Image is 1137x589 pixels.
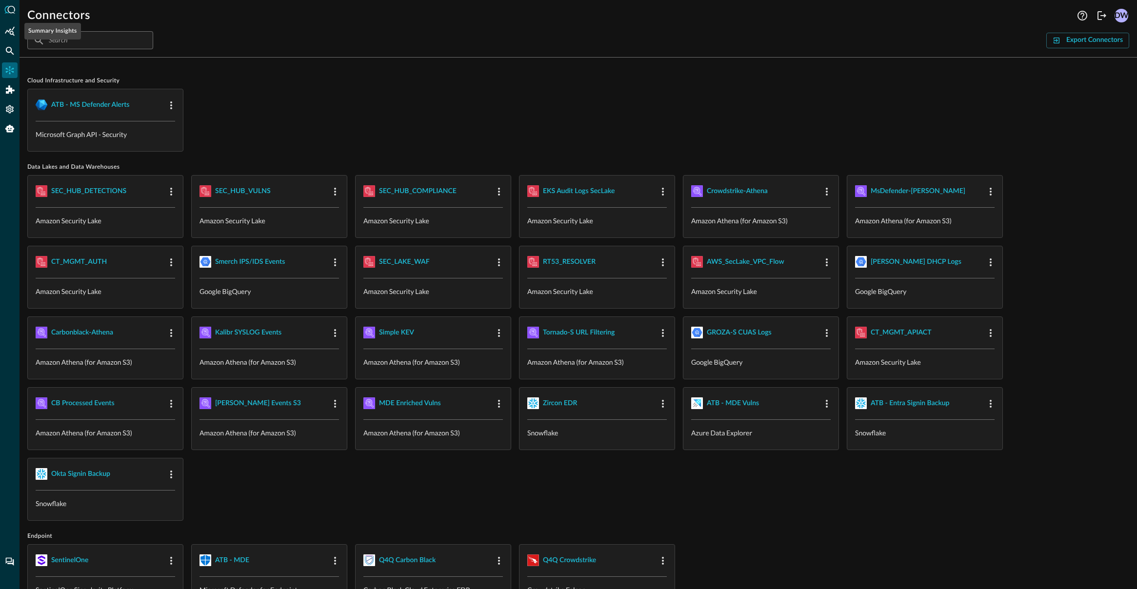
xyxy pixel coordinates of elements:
[543,554,596,567] div: Q4Q Crowdstrike
[379,327,414,339] div: Simple KEV
[1115,9,1128,22] div: DW
[543,552,596,568] button: Q4Q Crowdstrike
[871,254,961,270] button: [PERSON_NAME] DHCP Logs
[543,254,596,270] button: RT53_RESOLVER
[51,97,129,113] button: ATB - MS Defender Alerts
[527,397,539,409] img: Snowflake.svg
[2,82,18,98] div: Addons
[691,327,703,338] img: GoogleBigQuery.svg
[27,532,1129,540] span: Endpoint
[855,428,995,438] p: Snowflake
[527,357,667,367] p: Amazon Athena (for Amazon S3)
[36,185,47,197] img: AWSSecurityLake.svg
[199,286,339,296] p: Google BigQuery
[2,23,18,39] div: Summary Insights
[215,395,301,411] button: [PERSON_NAME] Events S3
[527,185,539,197] img: AWSSecurityLake.svg
[215,554,249,567] div: ATB - MDE
[199,256,211,268] img: GoogleBigQuery.svg
[707,397,759,410] div: ATB - MDE Vulns
[1066,34,1123,46] div: Export Connectors
[199,428,339,438] p: Amazon Athena (for Amazon S3)
[36,357,175,367] p: Amazon Athena (for Amazon S3)
[707,185,768,197] div: Crowdstrike-Athena
[1046,33,1129,48] button: Export Connectors
[707,254,784,270] button: AWS_SecLake_VPC_Flow
[36,554,47,566] img: SentinelOne.svg
[51,468,110,480] div: Okta Signin Backup
[51,254,107,270] button: CT_MGMT_AUTH
[363,554,375,566] img: CarbonBlackEnterpriseEDR.svg
[2,554,18,569] div: Chat
[1075,8,1090,23] button: Help
[27,8,90,23] h1: Connectors
[855,357,995,367] p: Amazon Security Lake
[51,397,115,410] div: CB Processed Events
[379,554,436,567] div: Q4Q Carbon Black
[363,397,375,409] img: AWSAthena.svg
[36,397,47,409] img: AWSAthena.svg
[27,77,1129,85] span: Cloud Infrastructure and Security
[2,43,18,59] div: Federated Search
[691,216,831,226] p: Amazon Athena (for Amazon S3)
[707,256,784,268] div: AWS_SecLake_VPC_Flow
[379,183,457,199] button: SEC_HUB_COMPLIANCE
[707,327,772,339] div: GROZA-S CUAS Logs
[855,256,867,268] img: GoogleBigQuery.svg
[199,327,211,338] img: AWSAthena.svg
[691,286,831,296] p: Amazon Security Lake
[2,62,18,78] div: Connectors
[527,286,667,296] p: Amazon Security Lake
[36,498,175,509] p: Snowflake
[51,552,88,568] button: SentinelOne
[871,185,965,197] div: MsDefender-[PERSON_NAME]
[855,397,867,409] img: Snowflake.svg
[49,31,131,49] input: Search
[855,185,867,197] img: AWSAthena.svg
[707,395,759,411] button: ATB - MDE Vulns
[51,183,126,199] button: SEC_HUB_DETECTIONS
[543,256,596,268] div: RT53_RESOLVER
[215,327,281,339] div: Kalibr SYSLOG Events
[199,216,339,226] p: Amazon Security Lake
[691,428,831,438] p: Azure Data Explorer
[707,183,768,199] button: Crowdstrike-Athena
[36,428,175,438] p: Amazon Athena (for Amazon S3)
[871,395,949,411] button: ATB - Entra Signin Backup
[36,327,47,338] img: AWSAthena.svg
[215,254,285,270] button: Smerch IPS/IDS Events
[363,428,503,438] p: Amazon Athena (for Amazon S3)
[871,327,931,339] div: CT_MGMT_APIACT
[51,325,113,340] button: Carbonblack-Athena
[1094,8,1110,23] button: Logout
[363,327,375,338] img: AWSAthena.svg
[527,256,539,268] img: AWSSecurityLake.svg
[379,552,436,568] button: Q4Q Carbon Black
[691,357,831,367] p: Google BigQuery
[36,256,47,268] img: AWSSecurityLake.svg
[527,428,667,438] p: Snowflake
[51,554,88,567] div: SentinelOne
[363,216,503,226] p: Amazon Security Lake
[199,357,339,367] p: Amazon Athena (for Amazon S3)
[543,327,615,339] div: Tornado-S URL Filtering
[855,216,995,226] p: Amazon Athena (for Amazon S3)
[379,325,414,340] button: Simple KEV
[379,254,430,270] button: SEC_LAKE_WAF
[51,466,110,482] button: Okta Signin Backup
[691,185,703,197] img: AWSAthena.svg
[527,216,667,226] p: Amazon Security Lake
[215,185,271,197] div: SEC_HUB_VULNS
[527,327,539,338] img: AWSAthena.svg
[691,397,703,409] img: AzureDataExplorer.svg
[379,397,441,410] div: MDE Enriched Vulns
[2,101,18,117] div: Settings
[199,554,211,566] img: MicrosoftDefenderForEndpoint.svg
[36,99,47,111] img: MicrosoftGraph.svg
[707,325,772,340] button: GROZA-S CUAS Logs
[2,121,18,137] div: Query Agent
[871,183,965,199] button: MsDefender-[PERSON_NAME]
[27,163,1129,171] span: Data Lakes and Data Warehouses
[51,395,115,411] button: CB Processed Events
[363,357,503,367] p: Amazon Athena (for Amazon S3)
